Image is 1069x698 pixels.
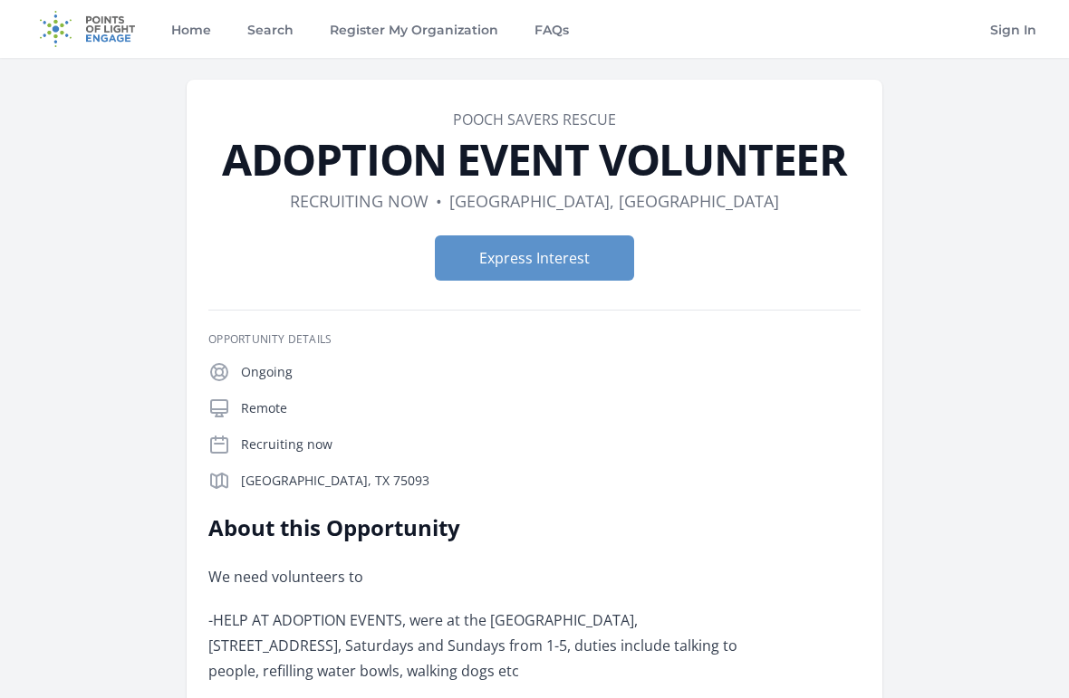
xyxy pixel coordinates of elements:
[435,235,634,281] button: Express Interest
[449,188,779,214] dd: [GEOGRAPHIC_DATA], [GEOGRAPHIC_DATA]
[453,110,616,129] a: Pooch Savers Rescue
[208,513,738,542] h2: About this Opportunity
[208,138,861,181] h1: ADOPTION EVENT VOLUNTEER
[241,363,861,381] p: Ongoing
[241,472,861,490] p: [GEOGRAPHIC_DATA], TX 75093
[241,435,861,454] p: Recruiting now
[208,332,861,347] h3: Opportunity Details
[290,188,429,214] dd: Recruiting now
[208,607,738,684] p: -HELP AT ADOPTION EVENTS, were at the [GEOGRAPHIC_DATA], [STREET_ADDRESS], Saturdays and Sundays ...
[436,188,442,214] div: •
[208,564,738,589] p: We need volunteers to
[241,399,861,417] p: Remote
